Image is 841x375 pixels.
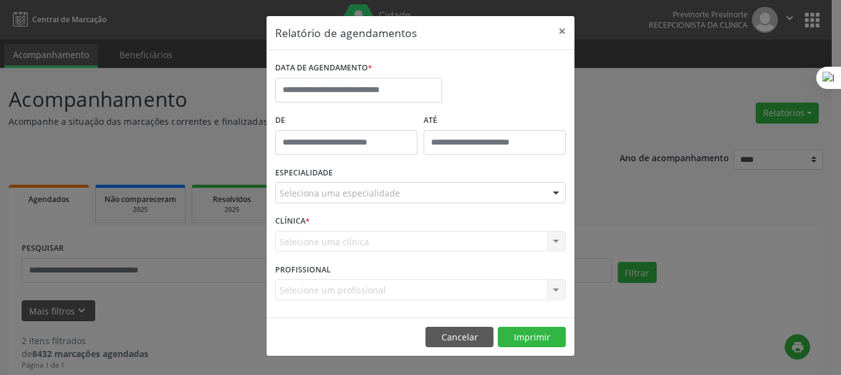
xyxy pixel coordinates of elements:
[425,327,493,348] button: Cancelar
[275,111,417,130] label: De
[275,59,372,78] label: DATA DE AGENDAMENTO
[275,164,333,183] label: ESPECIALIDADE
[275,260,331,279] label: PROFISSIONAL
[498,327,566,348] button: Imprimir
[550,16,574,46] button: Close
[275,212,310,231] label: CLÍNICA
[424,111,566,130] label: ATÉ
[275,25,417,41] h5: Relatório de agendamentos
[280,187,400,200] span: Seleciona uma especialidade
